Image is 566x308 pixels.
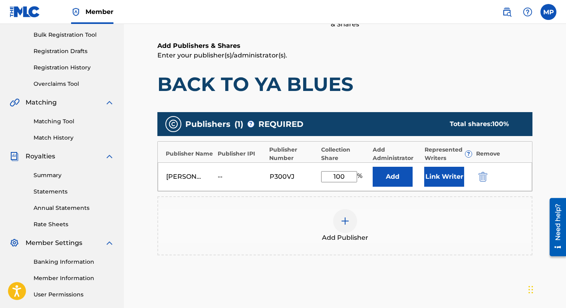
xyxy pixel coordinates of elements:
img: Matching [10,98,20,107]
span: ? [248,121,254,127]
span: Matching [26,98,57,107]
div: Publisher IPI [218,150,266,158]
a: Public Search [499,4,515,20]
img: help [523,7,532,17]
iframe: Resource Center [544,195,566,259]
div: Total shares: [450,119,516,129]
div: Collection Share [321,146,369,162]
span: Publishers [185,118,230,130]
a: Bulk Registration Tool [34,31,114,39]
div: Represented Writers [425,146,473,162]
img: expand [105,98,114,107]
span: % [357,171,364,182]
a: Rate Sheets [34,220,114,229]
a: User Permissions [34,290,114,299]
iframe: Chat Widget [526,270,566,308]
div: Drag [528,278,533,302]
img: Top Rightsholder [71,7,81,17]
span: REQUIRED [258,118,304,130]
a: Overclaims Tool [34,80,114,88]
a: Annual Statements [34,204,114,212]
a: Registration History [34,63,114,72]
div: Add Administrator [373,146,421,162]
img: search [502,7,512,17]
span: ? [465,151,472,157]
h6: Add Publishers & Shares [157,41,532,51]
img: Member Settings [10,238,19,248]
h1: BACK TO YA BLUES [157,72,532,96]
a: Member Information [34,274,114,282]
img: expand [105,152,114,161]
img: 12a2ab48e56ec057fbd8.svg [479,172,487,182]
img: Royalties [10,152,19,161]
button: Link Writer [424,167,464,187]
span: Member [85,7,113,16]
div: Remove [476,150,524,158]
img: publishers [169,119,178,129]
div: Publisher Number [269,146,317,162]
div: Publisher Name [166,150,214,158]
img: expand [105,238,114,248]
a: Match History [34,134,114,142]
span: 100 % [492,120,509,128]
span: Add Publisher [322,233,368,243]
a: Summary [34,171,114,180]
div: User Menu [540,4,556,20]
a: Registration Drafts [34,47,114,55]
a: Statements [34,188,114,196]
span: Royalties [26,152,55,161]
span: Member Settings [26,238,82,248]
button: Add [373,167,413,187]
a: Banking Information [34,258,114,266]
img: MLC Logo [10,6,40,18]
img: add [340,216,350,226]
a: Matching Tool [34,117,114,126]
p: Enter your publisher(s)/administrator(s). [157,51,532,60]
span: ( 1 ) [234,118,243,130]
div: Help [520,4,536,20]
